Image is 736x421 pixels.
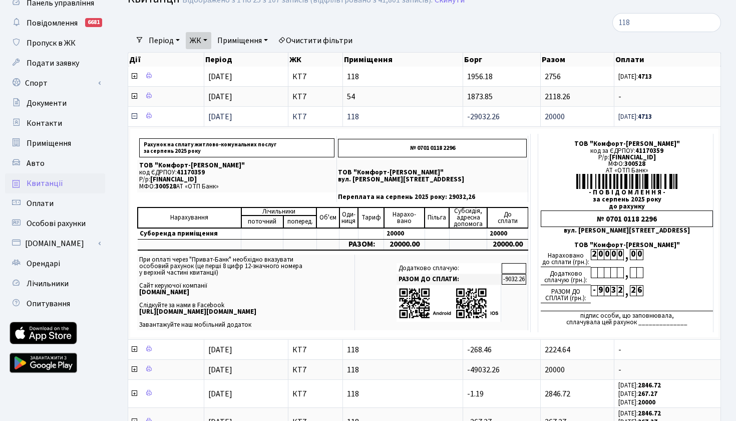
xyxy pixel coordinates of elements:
td: 20000.00 [487,240,528,250]
span: Особові рахунки [27,218,86,229]
a: Лічильники [5,274,105,294]
span: [DATE] [208,364,232,375]
span: Лічильники [27,278,69,289]
td: Лічильники [241,207,317,216]
small: [DATE]: [618,409,661,418]
b: 2846.72 [638,409,661,418]
div: 9 [597,285,604,296]
a: Авто [5,153,105,173]
span: Орендарі [27,258,60,269]
span: 118 [347,346,459,354]
span: 118 [347,366,459,374]
a: Контакти [5,113,105,133]
span: 1956.18 [467,71,493,82]
div: 0 [604,249,610,260]
div: 0 [604,285,610,296]
p: код ЄДРПОУ: [139,169,334,176]
span: 118 [347,73,459,81]
span: -29032.26 [467,111,500,122]
p: ТОВ "Комфорт-[PERSON_NAME]" [338,169,527,176]
div: Р/р: [541,154,713,161]
div: - [591,285,597,296]
a: Очистити фільтри [274,32,356,49]
div: за серпень 2025 року [541,196,713,203]
td: Оди- ниця [339,207,358,228]
td: поточний [241,216,283,228]
p: Рахунок на сплату житлово-комунальних послуг за серпень 2025 року [139,138,334,157]
p: Р/р: [139,176,334,183]
span: [DATE] [208,344,232,355]
td: РАЗОМ ДО СПЛАТИ: [397,274,501,285]
span: Пропуск в ЖК [27,38,76,49]
div: МФО: [541,161,713,167]
td: Тариф [358,207,384,228]
td: поперед. [283,216,317,228]
div: РАЗОМ ДО СПЛАТИ (грн.): [541,285,591,303]
div: код за ЄДРПОУ: [541,148,713,154]
th: Дії [128,53,204,67]
span: КТ7 [292,366,338,374]
span: 118 [347,390,459,398]
span: -49032.26 [467,364,500,375]
span: КТ7 [292,390,338,398]
span: Повідомлення [27,18,78,29]
span: Квитанції [27,178,63,189]
td: До cплати [487,207,528,228]
td: Субсидія, адресна допомога [449,207,487,228]
div: 0 [610,249,617,260]
span: Авто [27,158,45,169]
div: Нараховано до сплати (грн.): [541,249,591,267]
span: Приміщення [27,138,71,149]
a: Подати заявку [5,53,105,73]
span: -268.46 [467,344,492,355]
div: 6 [636,285,643,296]
b: [DOMAIN_NAME] [139,288,189,297]
p: Переплата на серпень 2025 року: 29032,26 [338,194,527,200]
span: 41170359 [635,146,663,155]
span: 2118.26 [545,91,570,102]
small: [DATE]: [618,72,652,81]
div: вул. [PERSON_NAME][STREET_ADDRESS] [541,228,713,234]
td: Суборенда приміщення [138,228,241,240]
a: Оплати [5,193,105,214]
div: ТОВ "Комфорт-[PERSON_NAME]" [541,141,713,147]
th: Борг [463,53,541,67]
td: Додатково сплачую: [397,263,501,274]
td: Об'єм [316,207,339,228]
b: 267.27 [638,389,657,398]
span: 20000 [545,364,565,375]
div: , [623,285,630,297]
a: Особові рахунки [5,214,105,234]
a: Орендарі [5,254,105,274]
span: Подати заявку [27,58,79,69]
th: Приміщення [343,53,463,67]
div: 0 [636,249,643,260]
div: 3 [610,285,617,296]
div: , [623,267,630,279]
td: При оплаті через "Приват-Банк" необхідно вказувати особовий рахунок (це перші 8 цифр 12-значного ... [137,255,355,330]
div: до рахунку [541,203,713,210]
th: Період [204,53,288,67]
th: Разом [541,53,615,67]
span: Контакти [27,118,62,129]
small: [DATE]: [618,398,655,407]
span: 2224.64 [545,344,570,355]
td: -9032.26 [502,274,526,285]
td: 20000 [487,228,528,240]
span: Документи [27,98,67,109]
td: Нарахування [138,207,241,228]
span: - [618,93,716,101]
p: МФО: АТ «ОТП Банк» [139,183,334,190]
a: Спорт [5,73,105,93]
input: Пошук... [612,13,721,32]
span: [FINANCIAL_ID] [609,153,656,162]
td: Нарахо- вано [384,207,425,228]
a: ЖК [186,32,211,49]
div: 0 [630,249,636,260]
p: ТОВ "Комфорт-[PERSON_NAME]" [139,162,334,169]
a: Повідомлення6681 [5,13,105,33]
div: 2 [591,249,597,260]
span: [DATE] [208,91,232,102]
span: КТ7 [292,346,338,354]
span: [DATE] [208,111,232,122]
